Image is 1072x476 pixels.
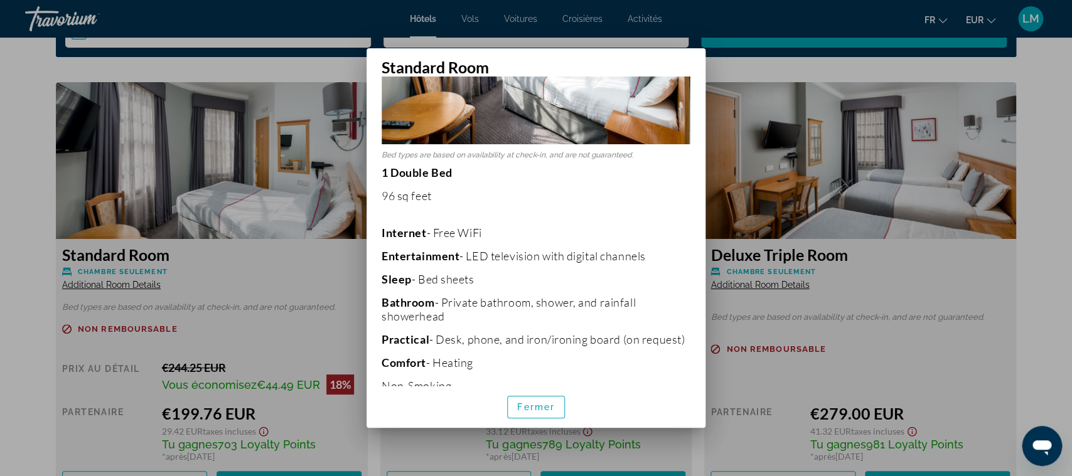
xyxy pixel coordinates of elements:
[382,189,690,203] p: 96 sq feet
[382,332,429,346] b: Practical
[382,295,690,323] p: - Private bathroom, shower, and rainfall showerhead
[382,226,690,240] p: - Free WiFi
[382,295,435,309] b: Bathroom
[507,396,565,418] button: Fermer
[367,48,705,77] h2: Standard Room
[382,226,427,240] b: Internet
[382,272,690,286] p: - Bed sheets
[382,249,459,263] b: Entertainment
[382,151,690,159] p: Bed types are based on availability at check-in, and are not guaranteed.
[517,402,555,412] span: Fermer
[382,356,690,369] p: - Heating
[382,332,690,346] p: - Desk, phone, and iron/ironing board (on request)
[382,379,690,393] p: Non-Smoking
[382,249,690,263] p: - LED television with digital channels
[1022,426,1062,466] iframe: Bouton de lancement de la fenêtre de messagerie
[382,272,412,286] b: Sleep
[382,166,453,179] strong: 1 Double Bed
[382,356,426,369] b: Comfort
